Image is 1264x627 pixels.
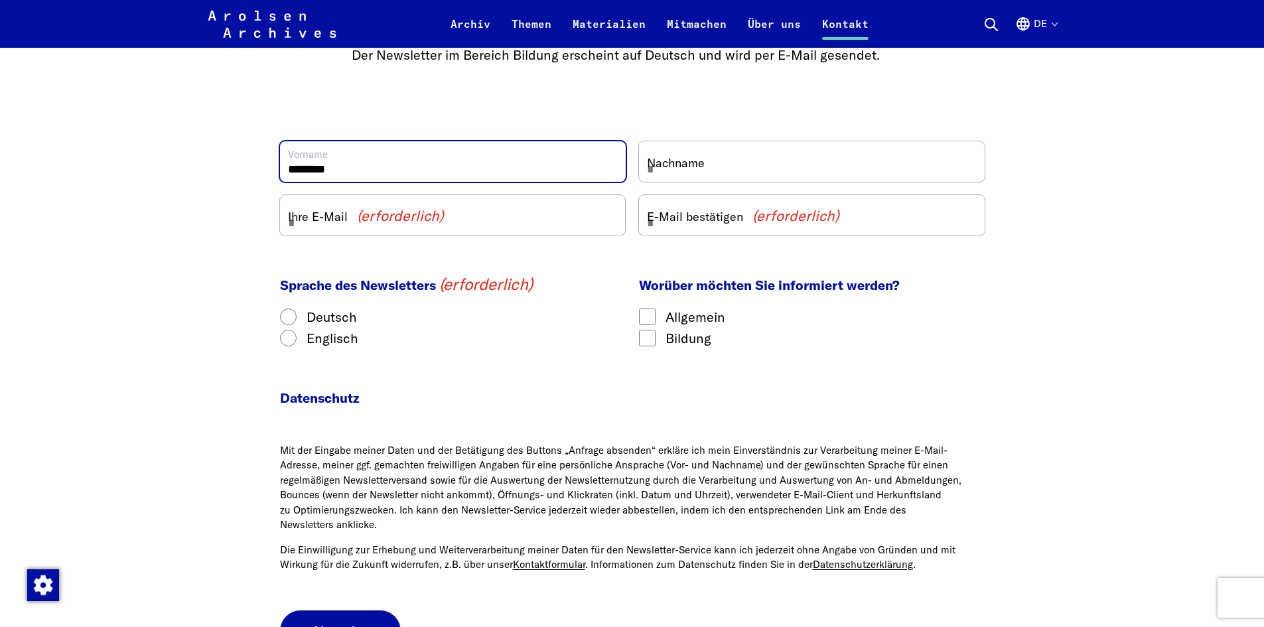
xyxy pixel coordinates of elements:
[513,558,585,571] a: Kontaktformular
[666,328,711,348] label: Bildung
[27,569,59,601] img: Zustimmung ändern
[639,249,900,306] legend: Worüber möchten Sie informiert werden?
[501,16,562,48] a: Themen
[562,16,656,48] a: Materialien
[656,16,737,48] a: Mitmachen
[666,307,725,327] label: Allgemein
[813,558,913,571] a: Datenschutzerklärung
[280,543,985,573] p: Die Einwilligung zur Erhebung und Weiterverarbeitung meiner Daten für den Newsletter-Service kann...
[280,443,985,533] p: Mit der Eingabe meiner Daten und der Betätigung des Buttons „Anfrage absenden“ erkläre ich mein E...
[737,16,811,48] a: Über uns
[440,16,501,48] a: Archiv
[307,307,357,327] label: Deutsch
[307,328,358,348] label: Englisch
[352,45,913,65] p: Der Newsletter im Bereich Bildung erscheint auf Deutsch und wird per E-Mail gesendet.
[280,362,985,419] legend: Datenschutz
[440,8,879,40] nav: Primär
[280,249,533,306] legend: Sprache des Newsletters
[1015,16,1057,48] button: Deutsch, Sprachauswahl
[437,276,533,292] span: (erforderlich)
[811,16,879,48] a: Kontakt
